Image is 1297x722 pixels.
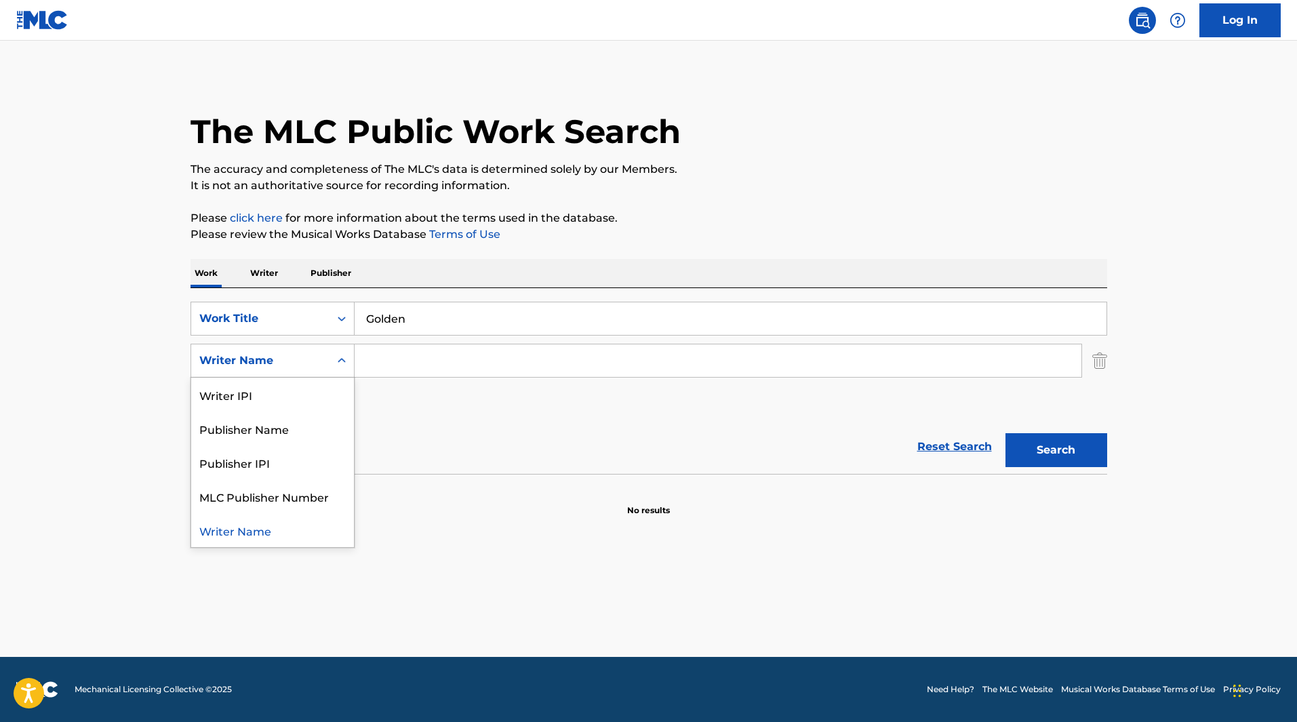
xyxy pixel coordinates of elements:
p: No results [627,488,670,517]
button: Search [1005,433,1107,467]
img: MLC Logo [16,10,68,30]
div: MLC Publisher Number [191,479,354,513]
p: The accuracy and completeness of The MLC's data is determined solely by our Members. [191,161,1107,178]
img: logo [16,681,58,698]
div: Publisher IPI [191,445,354,479]
p: Please for more information about the terms used in the database. [191,210,1107,226]
p: Publisher [306,259,355,287]
p: It is not an authoritative source for recording information. [191,178,1107,194]
div: Work Title [199,310,321,327]
div: Drag [1233,670,1241,711]
span: Mechanical Licensing Collective © 2025 [75,683,232,696]
a: Need Help? [927,683,974,696]
a: Privacy Policy [1223,683,1281,696]
h1: The MLC Public Work Search [191,111,681,152]
img: search [1134,12,1151,28]
div: Help [1164,7,1191,34]
p: Please review the Musical Works Database [191,226,1107,243]
div: Publisher Name [191,412,354,445]
a: The MLC Website [982,683,1053,696]
a: Log In [1199,3,1281,37]
iframe: Chat Widget [1229,657,1297,722]
div: Writer Name [191,513,354,547]
a: Musical Works Database Terms of Use [1061,683,1215,696]
p: Work [191,259,222,287]
a: Public Search [1129,7,1156,34]
img: help [1170,12,1186,28]
a: click here [230,212,283,224]
a: Reset Search [911,432,999,462]
form: Search Form [191,302,1107,474]
div: Writer Name [199,353,321,369]
a: Terms of Use [426,228,500,241]
img: Delete Criterion [1092,344,1107,378]
p: Writer [246,259,282,287]
div: Writer IPI [191,378,354,412]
